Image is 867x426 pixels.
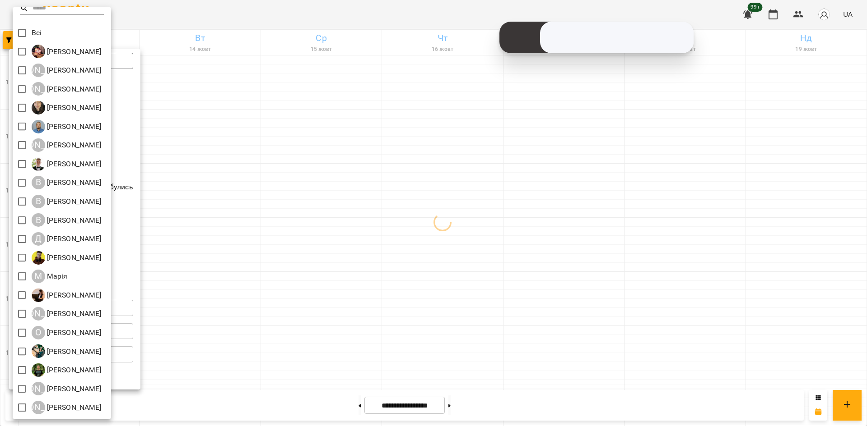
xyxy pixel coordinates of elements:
[32,289,102,302] div: Надія Шрай
[32,232,102,246] a: Д [PERSON_NAME]
[32,195,45,208] div: В
[45,402,102,413] p: [PERSON_NAME]
[45,346,102,357] p: [PERSON_NAME]
[32,270,68,283] div: Марія
[45,196,102,207] p: [PERSON_NAME]
[32,82,45,96] div: [PERSON_NAME]
[45,102,102,113] p: [PERSON_NAME]
[32,307,45,321] div: [PERSON_NAME]
[45,290,102,301] p: [PERSON_NAME]
[32,101,102,115] a: А [PERSON_NAME]
[32,195,102,208] div: Володимир Ярошинський
[45,65,102,76] p: [PERSON_NAME]
[32,195,102,208] a: В [PERSON_NAME]
[32,120,45,133] img: А
[32,45,45,58] img: І
[32,270,68,283] a: М Марія
[32,307,102,321] div: Ніна Марчук
[32,82,102,96] a: [PERSON_NAME] [PERSON_NAME]
[32,344,102,358] a: О [PERSON_NAME]
[32,45,102,58] div: Ілля Петруша
[32,382,45,395] div: [PERSON_NAME]
[32,344,45,358] img: О
[32,213,45,227] div: В
[32,64,45,77] div: [PERSON_NAME]
[32,120,102,133] a: А [PERSON_NAME]
[32,64,102,77] div: Альберт Волков
[45,215,102,226] p: [PERSON_NAME]
[32,289,45,302] img: Н
[45,140,102,151] p: [PERSON_NAME]
[32,157,45,171] img: В
[45,365,102,376] p: [PERSON_NAME]
[32,363,102,377] a: Р [PERSON_NAME]
[32,157,102,171] a: В [PERSON_NAME]
[45,327,102,338] p: [PERSON_NAME]
[32,120,102,133] div: Антон Костюк
[32,270,45,283] div: М
[32,176,102,189] div: Владислав Границький
[32,326,102,339] a: О [PERSON_NAME]
[45,384,102,394] p: [PERSON_NAME]
[45,84,102,95] p: [PERSON_NAME]
[32,326,45,339] div: О
[32,382,102,395] a: [PERSON_NAME] [PERSON_NAME]
[45,177,102,188] p: [PERSON_NAME]
[32,213,102,227] div: Віталій Кадуха
[32,101,45,115] img: А
[45,271,68,282] p: Марія
[32,307,102,321] a: [PERSON_NAME] [PERSON_NAME]
[32,289,102,302] a: Н [PERSON_NAME]
[45,121,102,132] p: [PERSON_NAME]
[32,401,45,414] div: [PERSON_NAME]
[32,382,102,395] div: Юрій Шпак
[45,46,102,57] p: [PERSON_NAME]
[32,64,102,77] a: [PERSON_NAME] [PERSON_NAME]
[45,252,102,263] p: [PERSON_NAME]
[32,176,45,189] div: В
[32,176,102,189] a: В [PERSON_NAME]
[32,45,102,58] a: І [PERSON_NAME]
[32,363,45,377] img: Р
[32,157,102,171] div: Вадим Моргун
[32,138,102,152] div: Артем Кот
[32,82,102,96] div: Аліна Москаленко
[45,234,102,244] p: [PERSON_NAME]
[32,401,102,414] a: [PERSON_NAME] [PERSON_NAME]
[32,213,102,227] a: В [PERSON_NAME]
[32,27,42,38] p: Всі
[32,251,102,265] a: Д [PERSON_NAME]
[32,232,45,246] div: Д
[32,138,45,152] div: [PERSON_NAME]
[32,401,102,414] div: Ярослав Пташинський
[45,308,102,319] p: [PERSON_NAME]
[32,101,102,115] div: Анастасія Герус
[32,138,102,152] a: [PERSON_NAME] [PERSON_NAME]
[32,251,45,265] img: Д
[45,159,102,169] p: [PERSON_NAME]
